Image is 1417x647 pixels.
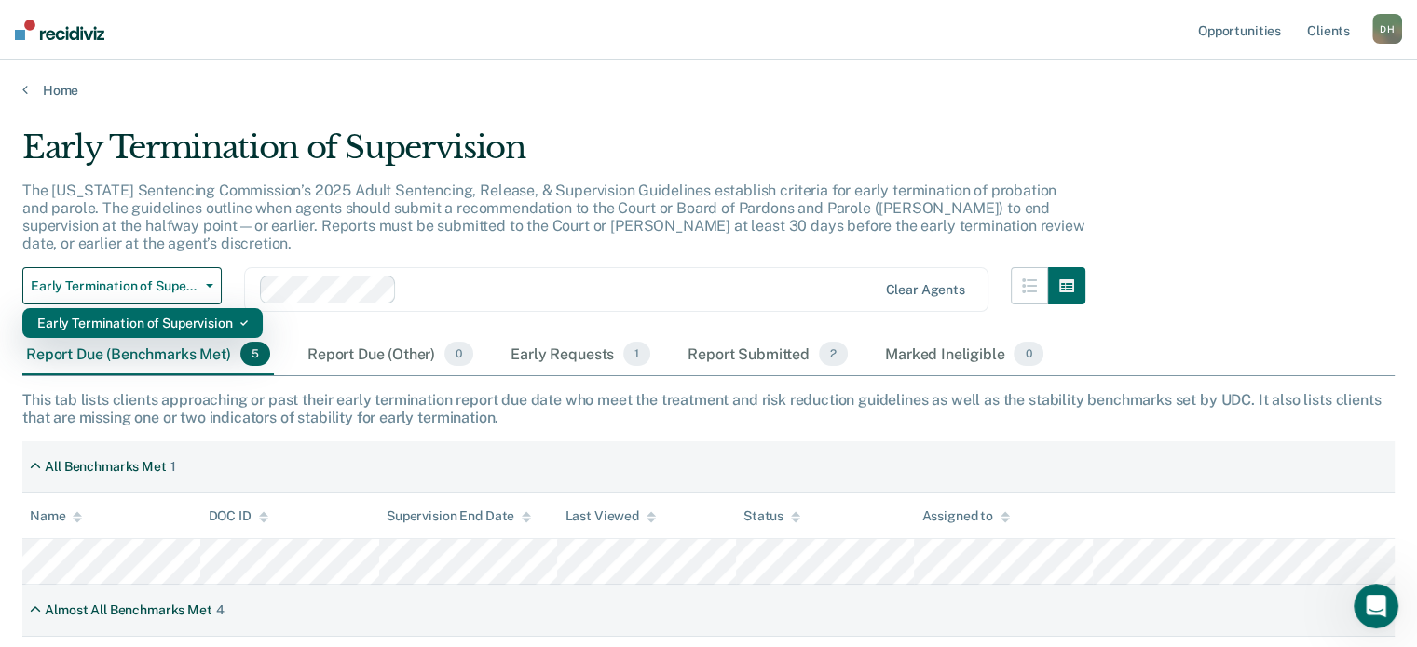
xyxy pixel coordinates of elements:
[304,334,477,375] div: Report Due (Other)0
[170,459,176,475] div: 1
[22,128,1085,182] div: Early Termination of Supervision
[565,508,655,524] div: Last Viewed
[15,20,104,40] img: Recidiviz
[37,195,335,227] p: How can we help?
[37,132,335,195] p: Hi [PERSON_NAME] 👋
[38,266,311,286] div: Send us a message
[444,342,473,366] span: 0
[819,342,848,366] span: 2
[31,278,198,294] span: Early Termination of Supervision
[22,595,232,626] div: Almost All Benchmarks Met4
[881,334,1047,375] div: Marked Ineligible0
[72,522,114,535] span: Home
[885,282,964,298] div: Clear agents
[743,508,800,524] div: Status
[37,308,248,338] div: Early Termination of Supervision
[387,508,531,524] div: Supervision End Date
[22,82,1395,99] a: Home
[22,391,1395,426] div: This tab lists clients approaching or past their early termination report due date who meet the t...
[623,342,650,366] span: 1
[22,452,184,482] div: All Benchmarks Met1
[22,334,274,375] div: Report Due (Benchmarks Met)5
[240,342,270,366] span: 5
[684,334,852,375] div: Report Submitted2
[1372,14,1402,44] button: DH
[1354,584,1398,628] iframe: Intercom live chat
[45,602,212,618] div: Almost All Benchmarks Met
[186,476,373,550] button: Messages
[22,267,222,304] button: Early Termination of Supervision
[218,30,255,67] img: Profile image for Rajan
[248,522,312,535] span: Messages
[183,30,220,67] img: Profile image for Kim
[45,459,166,475] div: All Benchmarks Met
[19,250,354,302] div: Send us a message
[1014,342,1042,366] span: 0
[37,35,140,65] img: logo
[216,602,225,618] div: 4
[30,508,82,524] div: Name
[320,30,354,63] div: Close
[253,30,291,67] div: Profile image for Krysty
[921,508,1009,524] div: Assigned to
[507,334,654,375] div: Early Requests1
[208,508,267,524] div: DOC ID
[22,182,1084,253] p: The [US_STATE] Sentencing Commission’s 2025 Adult Sentencing, Release, & Supervision Guidelines e...
[1372,14,1402,44] div: D H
